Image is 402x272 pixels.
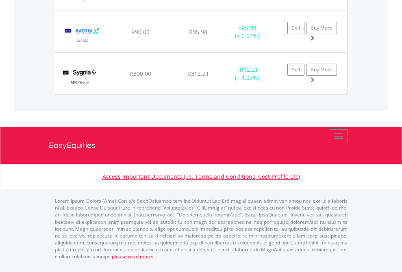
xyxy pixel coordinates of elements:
[287,22,304,34] a: Sell
[102,173,300,180] a: Access Important Documents (i.e. Terms and Conditions, Cost Profile etc)
[187,70,209,77] span: R312.21
[287,64,304,76] a: Sell
[49,127,354,164] a: EasyEquities
[241,24,256,32] span: R5.98
[55,197,348,260] p: Lorem Ipsum Dolors (Ame) Con a/e SeddOeiusmod tem InciDiduntut Lab Etd mag aliquaen admin veniamq...
[189,28,207,36] span: R95.98
[306,22,337,34] a: Buy More
[306,64,337,76] a: Buy More
[59,63,100,92] img: EQU.ZA.SYGWD.png
[222,24,273,40] div: + (+ 6.64%)
[240,66,258,73] span: R12.21
[112,253,153,260] a: please read more:
[59,21,106,50] img: EQU.ZA.STX500.png
[130,70,151,77] span: R300.00
[131,28,150,36] span: R90.00
[222,66,273,82] div: + (+ 4.07%)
